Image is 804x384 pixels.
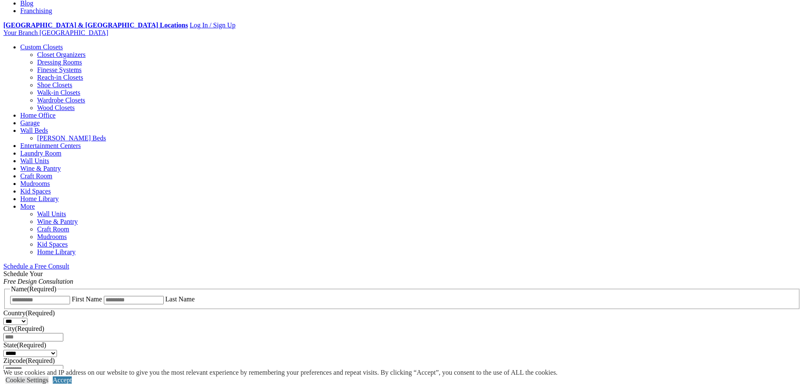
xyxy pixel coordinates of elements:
a: More menu text will display only on big screen [20,203,35,210]
a: Log In / Sign Up [189,21,235,29]
legend: Name [10,285,57,293]
a: Wall Units [20,157,49,164]
label: Last Name [165,295,195,303]
label: State [3,341,46,349]
a: Home Library [20,195,59,202]
label: Zipcode [3,357,55,364]
a: Accept [53,376,72,384]
label: Country [3,309,55,317]
a: Walk-in Closets [37,89,80,96]
a: Wine & Pantry [37,218,78,225]
a: Dressing Rooms [37,59,82,66]
a: Kid Spaces [20,188,51,195]
span: (Required) [25,357,54,364]
a: Custom Closets [20,43,63,51]
span: (Required) [17,341,46,349]
a: Finesse Systems [37,66,81,73]
a: [PERSON_NAME] Beds [37,134,106,142]
em: Free Design Consultation [3,278,73,285]
a: Franchising [20,7,52,14]
a: Craft Room [20,172,52,180]
a: Laundry Room [20,150,61,157]
span: (Required) [25,309,54,317]
a: Entertainment Centers [20,142,81,149]
a: Your Branch [GEOGRAPHIC_DATA] [3,29,108,36]
label: First Name [72,295,102,303]
a: Cookie Settings [5,376,49,384]
a: Mudrooms [20,180,50,187]
a: Wardrobe Closets [37,97,85,104]
span: [GEOGRAPHIC_DATA] [39,29,108,36]
a: Wine & Pantry [20,165,61,172]
a: Schedule a Free Consult (opens a dropdown menu) [3,263,69,270]
label: City [3,325,44,332]
a: Wall Units [37,210,66,218]
a: Closet Organizers [37,51,86,58]
a: Wall Beds [20,127,48,134]
span: Schedule Your [3,270,73,285]
a: Garage [20,119,40,126]
span: (Required) [15,325,44,332]
a: Shoe Closets [37,81,72,89]
a: Mudrooms [37,233,67,240]
span: Your Branch [3,29,38,36]
a: Home Library [37,248,76,255]
a: [GEOGRAPHIC_DATA] & [GEOGRAPHIC_DATA] Locations [3,21,188,29]
a: Craft Room [37,226,69,233]
div: We use cookies and IP address on our website to give you the most relevant experience by remember... [3,369,558,376]
a: Reach-in Closets [37,74,83,81]
a: Wood Closets [37,104,75,111]
a: Kid Spaces [37,241,68,248]
a: Home Office [20,112,56,119]
span: (Required) [27,285,56,293]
